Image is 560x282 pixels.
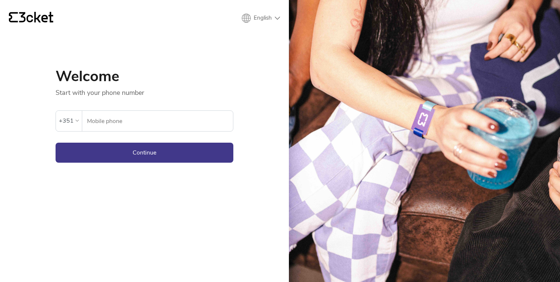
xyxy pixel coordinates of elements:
[59,115,74,126] div: +351
[56,143,233,163] button: Continue
[82,111,233,132] label: Mobile phone
[9,12,18,23] g: {' '}
[9,12,53,24] a: {' '}
[56,84,233,97] p: Start with your phone number
[87,111,233,131] input: Mobile phone
[56,69,233,84] h1: Welcome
